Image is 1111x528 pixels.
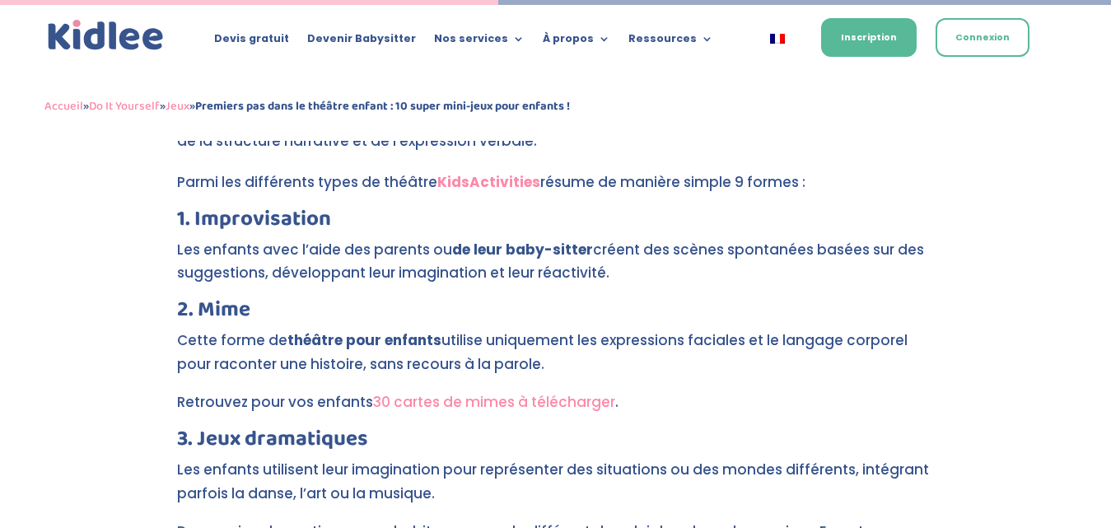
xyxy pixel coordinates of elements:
a: 30 cartes de mimes à télécharger [373,392,615,412]
h3: 3. Jeux dramatiques [177,428,935,458]
strong: théâtre pour enfants [287,330,441,350]
a: Accueil [44,96,83,116]
p: Parmi les différents types de théâtre résume de manière simple 9 formes : [177,171,935,208]
h3: 1. Improvisation [177,208,935,238]
strong: Premiers pas dans le théâtre enfant : 10 super mini-jeux pour enfants ! [195,96,570,116]
p: Les enfants avec l’aide des parents ou créent des scènes spontanées basées sur des suggestions, d... [177,238,935,300]
p: Retrouvez pour vos enfants . [177,390,935,428]
a: Devis gratuit [214,33,289,51]
strong: de leur baby-sitter [452,240,593,259]
a: Jeux [166,96,189,116]
span: » » » [44,96,570,116]
p: Les enfants utilisent leur imagination pour représenter des situations ou des mondes différents, ... [177,458,935,520]
img: Français [770,34,785,44]
p: Cette forme de utilise uniquement les expressions faciales et le langage corporel pour raconter u... [177,329,935,390]
a: Kidlee Logo [44,16,167,54]
a: Nos services [434,33,525,51]
h3: 2. Mime [177,299,935,329]
a: Do It Yourself [89,96,160,116]
a: KidsActivities [437,172,540,192]
a: Inscription [821,18,917,57]
img: logo_kidlee_bleu [44,16,167,54]
a: Ressources [628,33,713,51]
a: À propos [543,33,610,51]
a: Connexion [936,18,1029,57]
a: Devenir Babysitter [307,33,416,51]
